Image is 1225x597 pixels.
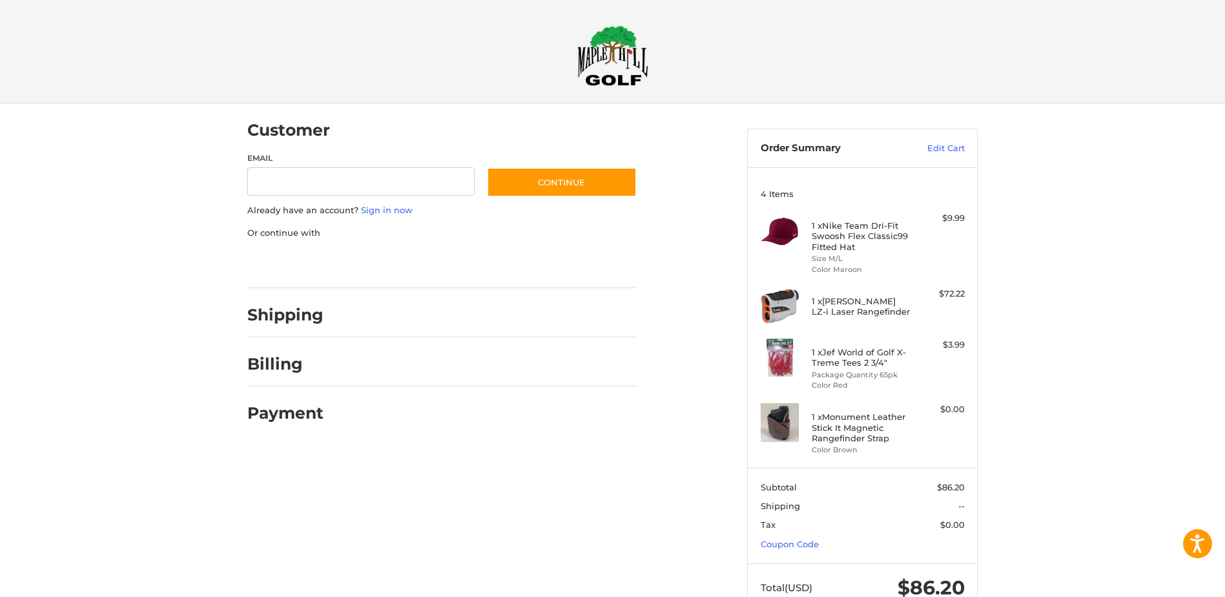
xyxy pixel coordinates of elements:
li: Color Brown [812,445,911,456]
div: $72.22 [914,288,965,300]
img: Maple Hill Golf [577,25,648,86]
h3: 4 Items [761,189,965,199]
div: $3.99 [914,339,965,351]
span: Subtotal [761,482,797,492]
li: Color Maroon [812,264,911,275]
h2: Shipping [247,305,324,325]
li: Size M/L [812,253,911,264]
h2: Billing [247,354,323,374]
li: Color Red [812,380,911,391]
h2: Customer [247,120,330,140]
span: Tax [761,519,776,530]
h2: Payment [247,403,324,423]
h3: Order Summary [761,142,900,155]
div: $9.99 [914,212,965,225]
p: Already have an account? [247,204,637,217]
span: Shipping [761,501,800,511]
li: Package Quantity 65pk [812,370,911,381]
span: Total (USD) [761,581,812,594]
iframe: PayPal-paypal [243,252,340,275]
button: Continue [487,167,637,197]
span: -- [958,501,965,511]
a: Sign in now [361,205,413,215]
div: $0.00 [914,403,965,416]
a: Coupon Code [761,539,819,549]
label: Email [247,152,475,164]
a: Edit Cart [900,142,965,155]
span: $0.00 [940,519,965,530]
h4: 1 x [PERSON_NAME] LZ-i Laser Rangefinder [812,296,911,317]
span: $86.20 [937,482,965,492]
h4: 1 x Monument Leather Stick It Magnetic Rangefinder Strap [812,412,911,443]
iframe: PayPal-paylater [353,252,449,275]
iframe: PayPal-venmo [462,252,559,275]
h4: 1 x Jef World of Golf X-Treme Tees 2 3/4" [812,347,911,368]
h4: 1 x Nike Team Dri-Fit Swoosh Flex Classic99 Fitted Hat [812,220,911,252]
p: Or continue with [247,227,637,240]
